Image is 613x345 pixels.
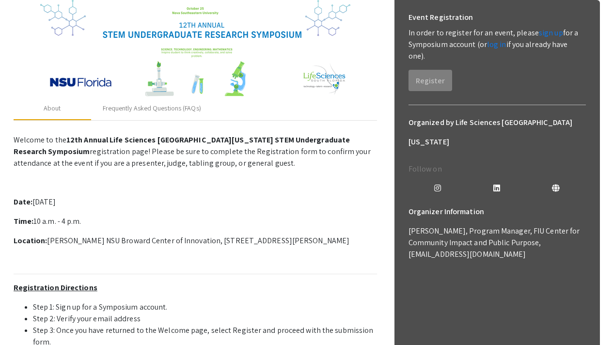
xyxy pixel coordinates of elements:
[487,39,506,49] a: log in
[14,197,33,207] strong: Date:
[409,202,586,221] h6: Organizer Information
[409,225,586,260] p: [PERSON_NAME], Program Manager, FIU Center for Community Impact and Public Purpose, [EMAIL_ADDRES...
[409,70,452,91] button: Register
[14,235,377,247] p: [PERSON_NAME] NSU Broward Center of Innovation, [STREET_ADDRESS][PERSON_NAME]
[14,282,97,293] u: Registration Directions
[14,235,47,246] strong: Location:
[14,196,377,208] p: [DATE]
[539,28,563,38] a: sign up
[409,113,586,152] h6: Organized by Life Sciences [GEOGRAPHIC_DATA][US_STATE]
[33,313,377,325] li: Step 2: Verify your email address
[14,134,377,169] p: Welcome to the registration page! Please be sure to complete the Registration form to confirm you...
[103,103,201,113] div: Frequently Asked Questions (FAQs)
[14,216,34,226] strong: Time:
[33,301,377,313] li: Step 1: Sign up for a Symposium account.
[409,163,586,175] p: Follow on
[44,103,61,113] div: About
[14,135,350,157] strong: 12th Annual Life Sciences [GEOGRAPHIC_DATA][US_STATE] STEM Undergraduate Research Symposium
[7,301,41,338] iframe: Chat
[409,27,586,62] p: In order to register for an event, please for a Symposium account (or if you already have one).
[14,216,377,227] p: 10 a.m. - 4 p.m.
[409,8,473,27] h6: Event Registration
